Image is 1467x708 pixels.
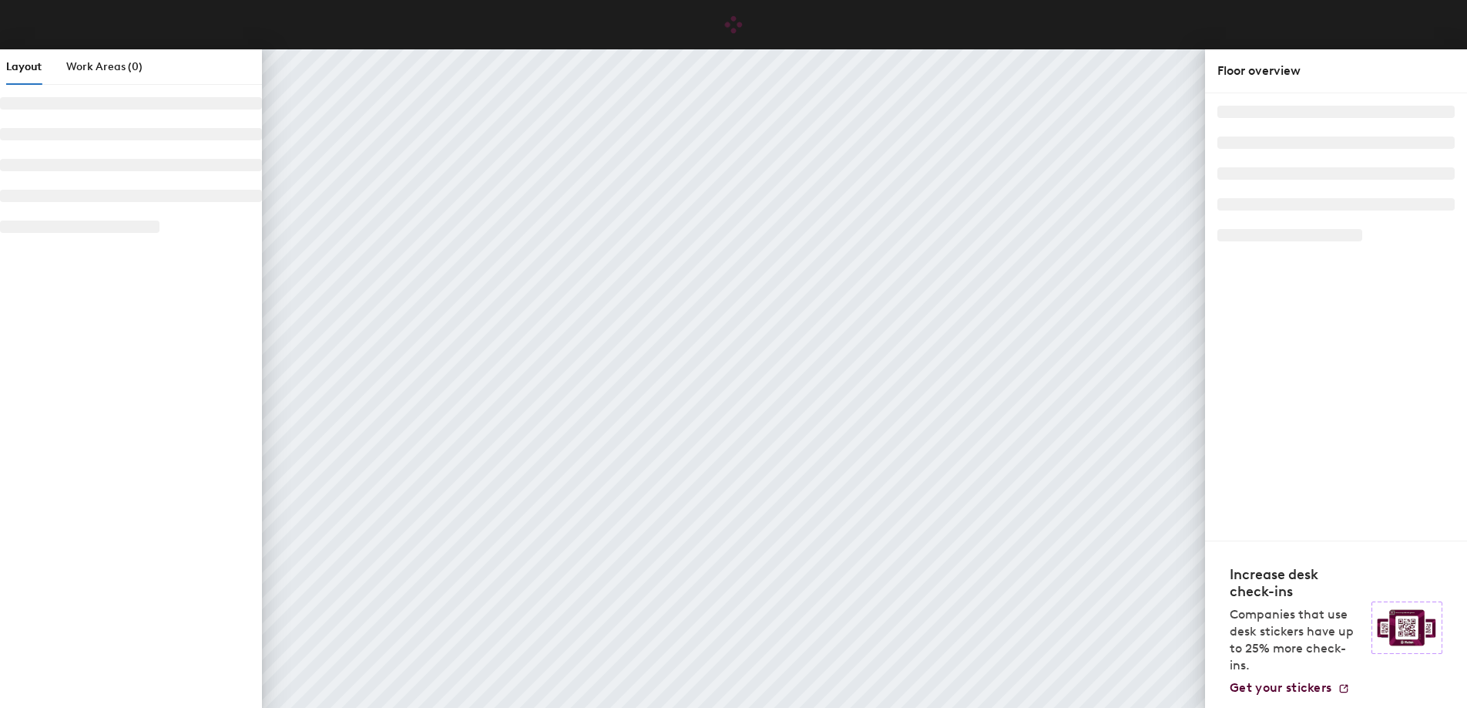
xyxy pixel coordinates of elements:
[66,60,143,73] span: Work Areas (0)
[1230,680,1350,696] a: Get your stickers
[1230,606,1362,674] p: Companies that use desk stickers have up to 25% more check-ins.
[1230,566,1362,600] h4: Increase desk check-ins
[6,60,42,73] span: Layout
[1371,602,1442,654] img: Sticker logo
[1217,62,1455,80] div: Floor overview
[1230,680,1331,695] span: Get your stickers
